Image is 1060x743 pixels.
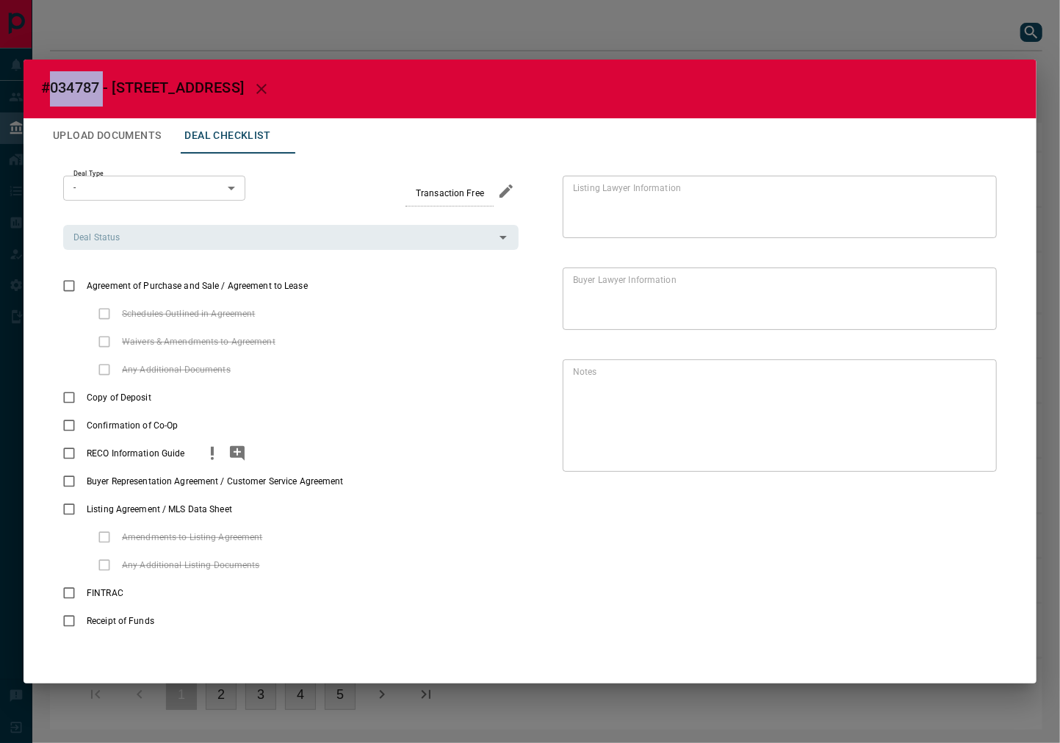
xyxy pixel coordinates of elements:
[118,363,234,376] span: Any Additional Documents
[225,439,250,467] button: add note
[494,179,519,204] button: edit
[118,531,267,544] span: Amendments to Listing Agreement
[83,586,127,600] span: FINTRAC
[41,79,244,96] span: #034787 - [STREET_ADDRESS]
[118,307,259,320] span: Schedules Outlined in Agreement
[573,273,981,323] textarea: text field
[83,447,188,460] span: RECO Information Guide
[173,118,282,154] button: Deal Checklist
[573,182,981,231] textarea: text field
[83,503,236,516] span: Listing Agreement / MLS Data Sheet
[41,118,173,154] button: Upload Documents
[83,279,311,292] span: Agreement of Purchase and Sale / Agreement to Lease
[493,227,513,248] button: Open
[118,335,279,348] span: Waivers & Amendments to Agreement
[83,391,155,404] span: Copy of Deposit
[200,439,225,467] button: priority
[83,419,181,432] span: Confirmation of Co-Op
[83,475,347,488] span: Buyer Representation Agreement / Customer Service Agreement
[83,614,158,628] span: Receipt of Funds
[573,365,981,465] textarea: text field
[63,176,245,201] div: -
[118,559,264,572] span: Any Additional Listing Documents
[73,169,104,179] label: Deal Type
